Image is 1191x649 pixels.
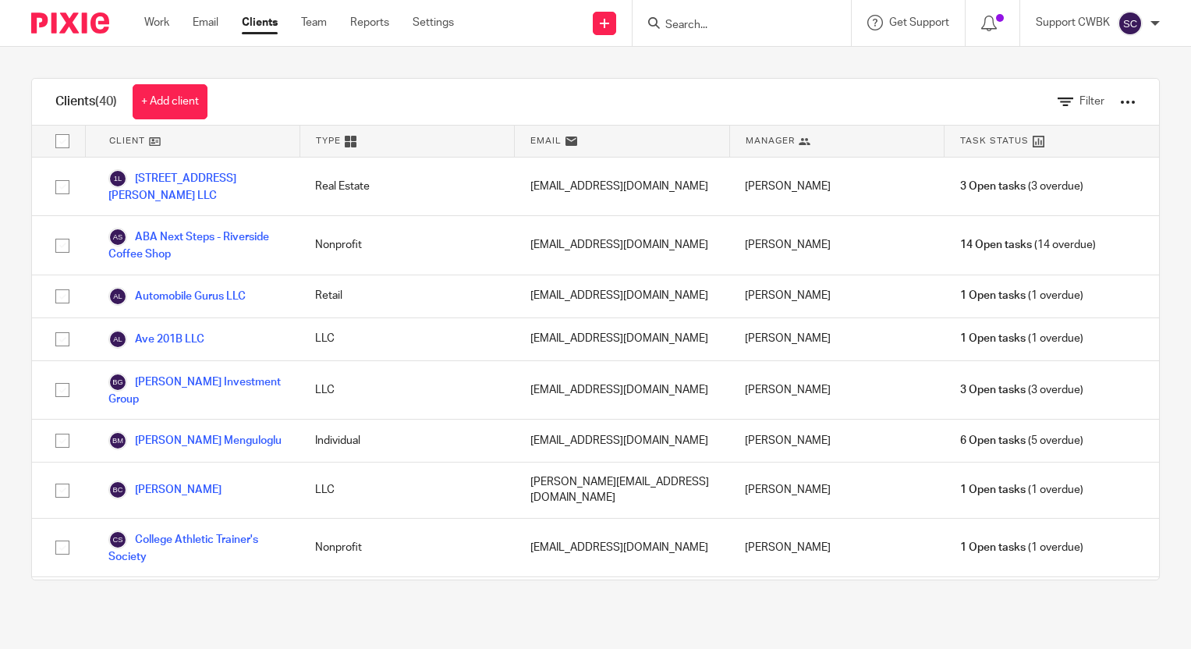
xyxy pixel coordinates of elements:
div: LLC [300,463,514,518]
a: College Athletic Trainer's Society [108,530,284,565]
a: [STREET_ADDRESS][PERSON_NAME] LLC [108,169,284,204]
span: (14 overdue) [960,237,1096,253]
a: [PERSON_NAME] Investment Group [108,373,284,407]
span: 1 Open tasks [960,331,1026,346]
a: Settings [413,15,454,30]
img: svg%3E [108,481,127,499]
div: LLC [300,361,514,419]
span: Email [530,134,562,147]
img: svg%3E [1118,11,1143,36]
span: 6 Open tasks [960,433,1026,449]
div: [PERSON_NAME][EMAIL_ADDRESS][PERSON_NAME][DOMAIN_NAME] [515,577,729,633]
img: svg%3E [108,287,127,306]
a: ABA Next Steps - Riverside Coffee Shop [108,228,284,262]
a: Ave 201B LLC [108,330,204,349]
div: [PERSON_NAME] [729,361,944,419]
span: 3 Open tasks [960,382,1026,398]
div: LLC [300,318,514,360]
div: [PERSON_NAME] [729,463,944,518]
span: Task Status [960,134,1029,147]
div: Real Estate [300,158,514,215]
img: svg%3E [108,373,127,392]
a: [PERSON_NAME] Menguloglu [108,431,282,450]
span: (3 overdue) [960,179,1083,194]
span: Filter [1079,96,1104,107]
div: [PERSON_NAME] [729,420,944,462]
span: (1 overdue) [960,482,1083,498]
div: [EMAIL_ADDRESS][DOMAIN_NAME] [515,420,729,462]
span: 3 Open tasks [960,179,1026,194]
div: [PERSON_NAME] [729,577,944,633]
div: [PERSON_NAME][EMAIL_ADDRESS][DOMAIN_NAME] [515,463,729,518]
div: [PERSON_NAME] [729,519,944,576]
img: svg%3E [108,431,127,450]
span: Get Support [889,17,949,28]
a: Work [144,15,169,30]
div: Retail [300,275,514,317]
span: 1 Open tasks [960,540,1026,555]
div: [EMAIL_ADDRESS][DOMAIN_NAME] [515,519,729,576]
a: Team [301,15,327,30]
span: (3 overdue) [960,382,1083,398]
input: Search [664,19,804,33]
span: Manager [746,134,795,147]
div: [EMAIL_ADDRESS][DOMAIN_NAME] [515,361,729,419]
span: 1 Open tasks [960,288,1026,303]
img: svg%3E [108,330,127,349]
div: Individual [300,420,514,462]
span: 1 Open tasks [960,482,1026,498]
img: svg%3E [108,530,127,549]
a: + Add client [133,84,207,119]
input: Select all [48,126,77,156]
a: Email [193,15,218,30]
div: Nonprofit [300,519,514,576]
div: [PERSON_NAME] [729,318,944,360]
div: Nonprofit [300,216,514,274]
img: svg%3E [108,169,127,188]
div: [EMAIL_ADDRESS][DOMAIN_NAME] [515,318,729,360]
span: (1 overdue) [960,540,1083,555]
div: [PERSON_NAME] [729,216,944,274]
div: [EMAIL_ADDRESS][DOMAIN_NAME] [515,216,729,274]
span: Client [109,134,145,147]
span: (1 overdue) [960,331,1083,346]
p: Support CWBK [1036,15,1110,30]
img: Pixie [31,12,109,34]
span: (5 overdue) [960,433,1083,449]
h1: Clients [55,94,117,110]
span: (1 overdue) [960,288,1083,303]
img: svg%3E [108,228,127,246]
span: (40) [95,95,117,108]
div: [PERSON_NAME] [729,158,944,215]
a: [PERSON_NAME] [108,481,222,499]
span: Type [316,134,341,147]
div: [EMAIL_ADDRESS][DOMAIN_NAME] [515,275,729,317]
div: [PERSON_NAME] [729,275,944,317]
a: Automobile Gurus LLC [108,287,246,306]
a: Reports [350,15,389,30]
div: Real Estate [300,577,514,633]
a: Clients [242,15,278,30]
div: [EMAIL_ADDRESS][DOMAIN_NAME] [515,158,729,215]
span: 14 Open tasks [960,237,1032,253]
